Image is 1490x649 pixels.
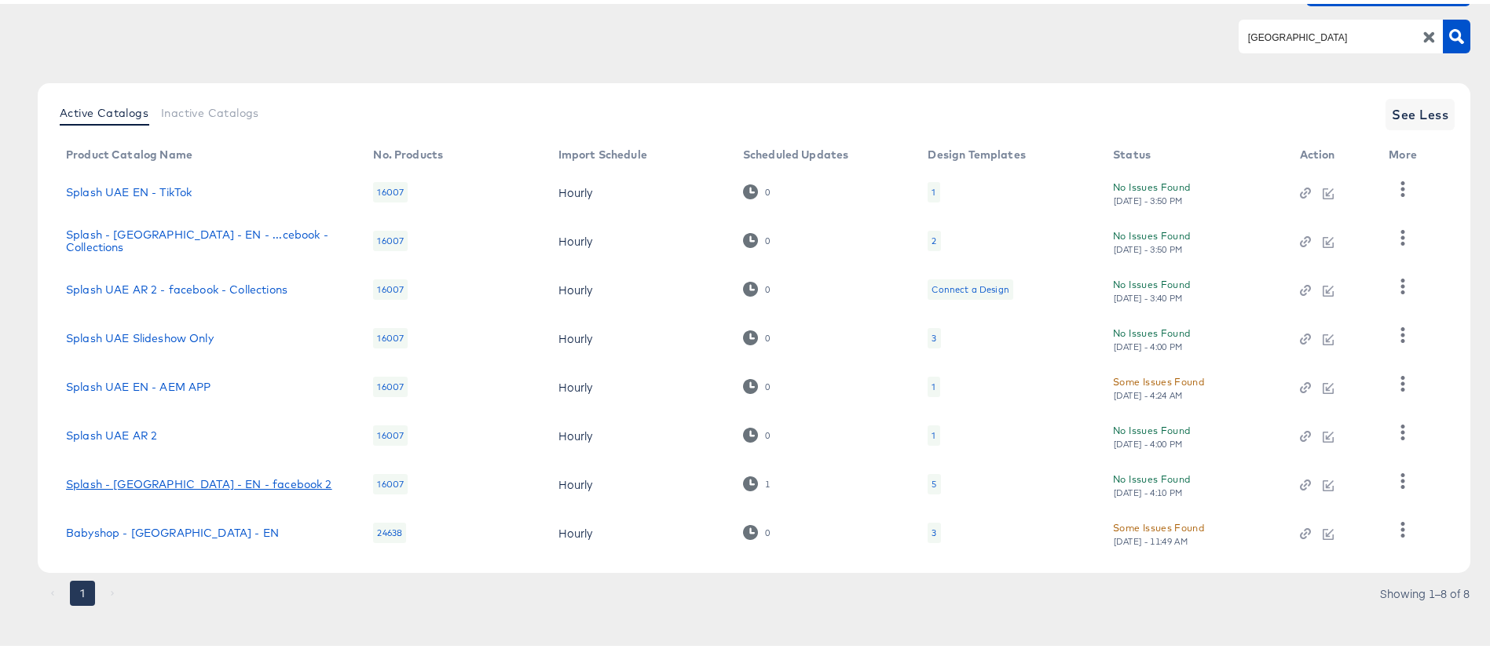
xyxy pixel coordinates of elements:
[764,280,771,291] div: 0
[373,470,408,490] div: 16007
[546,359,730,407] td: Hourly
[1113,516,1204,543] button: Some Issues Found[DATE] - 11:49 AM
[546,261,730,310] td: Hourly
[66,224,342,250] a: Splash - [GEOGRAPHIC_DATA] - EN - ...cebook - Collections
[764,183,771,194] div: 0
[928,275,1012,296] div: Connect a Design
[1113,532,1188,543] div: [DATE] - 11:49 AM
[373,227,408,247] div: 16007
[66,144,192,157] div: Product Catalog Name
[1392,100,1448,122] span: See Less
[1287,139,1377,164] th: Action
[743,521,771,536] div: 0
[764,232,771,242] div: 0
[1113,370,1204,386] div: Some Issues Found
[373,275,408,296] div: 16007
[928,324,940,345] div: 3
[743,180,771,195] div: 0
[161,103,259,115] span: Inactive Catalogs
[764,523,771,534] div: 0
[546,456,730,505] td: Hourly
[932,328,936,341] div: 3
[743,144,849,157] div: Scheduled Updates
[546,505,730,553] td: Hourly
[743,326,771,341] div: 0
[66,425,157,438] a: Splash UAE AR 2
[1113,370,1204,397] button: Some Issues Found[DATE] - 4:24 AM
[932,182,935,195] div: 1
[928,373,939,393] div: 1
[743,472,771,487] div: 1
[764,377,771,388] div: 0
[932,474,936,487] div: 5
[373,178,408,199] div: 16007
[1100,139,1287,164] th: Status
[932,523,936,535] div: 3
[764,329,771,340] div: 0
[932,425,935,438] div: 1
[928,178,939,199] div: 1
[1379,584,1470,595] div: Showing 1–8 of 8
[1245,24,1412,42] input: Search Product Catalogs
[928,470,940,490] div: 5
[743,424,771,439] div: 0
[66,523,279,535] a: Babyshop - [GEOGRAPHIC_DATA] - EN
[373,519,406,539] div: 24638
[743,229,771,244] div: 0
[743,278,771,293] div: 0
[546,310,730,359] td: Hourly
[1113,516,1204,532] div: Some Issues Found
[1386,95,1455,126] button: See Less
[373,324,408,345] div: 16007
[66,377,211,389] a: Splash UAE EN - AEM APP
[373,421,408,442] div: 16007
[1113,386,1184,397] div: [DATE] - 4:24 AM
[546,164,730,213] td: Hourly
[38,577,127,602] nav: pagination navigation
[70,577,95,602] button: page 1
[373,373,408,393] div: 16007
[546,213,730,261] td: Hourly
[373,144,443,157] div: No. Products
[932,231,936,243] div: 2
[932,377,935,389] div: 1
[928,421,939,442] div: 1
[928,519,940,539] div: 3
[546,407,730,456] td: Hourly
[1376,139,1436,164] th: More
[66,474,332,487] a: Splash - [GEOGRAPHIC_DATA] - EN - facebook 2
[928,227,940,247] div: 2
[743,375,771,390] div: 0
[932,279,1009,292] div: Connect a Design
[60,103,148,115] span: Active Catalogs
[66,279,287,292] a: Splash UAE AR 2 - facebook - Collections
[66,328,214,341] a: Splash UAE Slideshow Only
[764,475,771,486] div: 1
[764,426,771,437] div: 0
[928,144,1025,157] div: Design Templates
[558,144,647,157] div: Import Schedule
[66,182,192,195] a: Splash UAE EN - TikTok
